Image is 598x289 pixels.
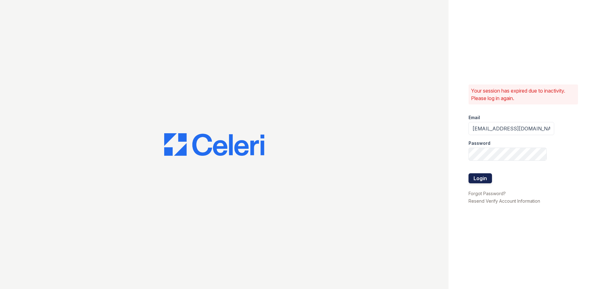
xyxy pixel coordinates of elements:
[469,140,490,146] label: Password
[469,114,480,121] label: Email
[164,133,264,156] img: CE_Logo_Blue-a8612792a0a2168367f1c8372b55b34899dd931a85d93a1a3d3e32e68fde9ad4.png
[469,198,540,204] a: Resend Verify Account Information
[469,173,492,183] button: Login
[471,87,575,102] p: Your session has expired due to inactivity. Please log in again.
[469,191,506,196] a: Forgot Password?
